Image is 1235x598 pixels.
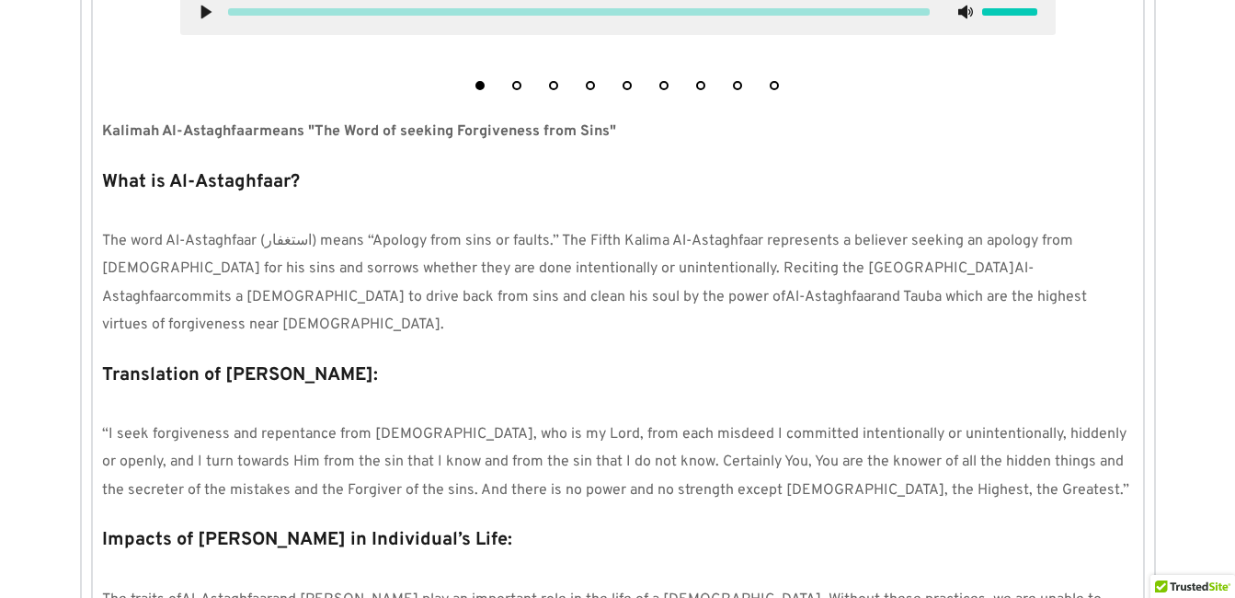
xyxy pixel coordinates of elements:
span: commits a [DEMOGRAPHIC_DATA] to drive back from sins and clean his soul by the power of [174,288,785,306]
button: 5 of 9 [623,81,632,90]
strong: means "The Word of seeking Forgiveness from Sins" [259,122,616,141]
strong: What is Al-Astaghfaar? [102,170,300,194]
strong: Kalimah Al-Astaghfaar [102,122,259,141]
button: 9 of 9 [770,81,779,90]
span: Al-Astaghfaar [785,288,876,306]
button: 4 of 9 [586,81,595,90]
button: 2 of 9 [512,81,521,90]
button: 3 of 9 [549,81,558,90]
span: “I seek forgiveness and repentance from [DEMOGRAPHIC_DATA], who is my Lord, from each misdeed I c... [102,425,1130,500]
button: 8 of 9 [733,81,742,90]
strong: Impacts of [PERSON_NAME] in Individual’s Life: [102,528,512,552]
button: 1 of 9 [475,81,485,90]
span: Al-Astaghfaar [102,259,1034,305]
span: The word Al-Astaghfaar (استغفار) means “Apology from sins or faults.” The Fifth Kalima Al-Astaghf... [102,232,1077,278]
button: 7 of 9 [696,81,705,90]
strong: Translation of [PERSON_NAME]: [102,363,378,387]
button: 6 of 9 [659,81,669,90]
